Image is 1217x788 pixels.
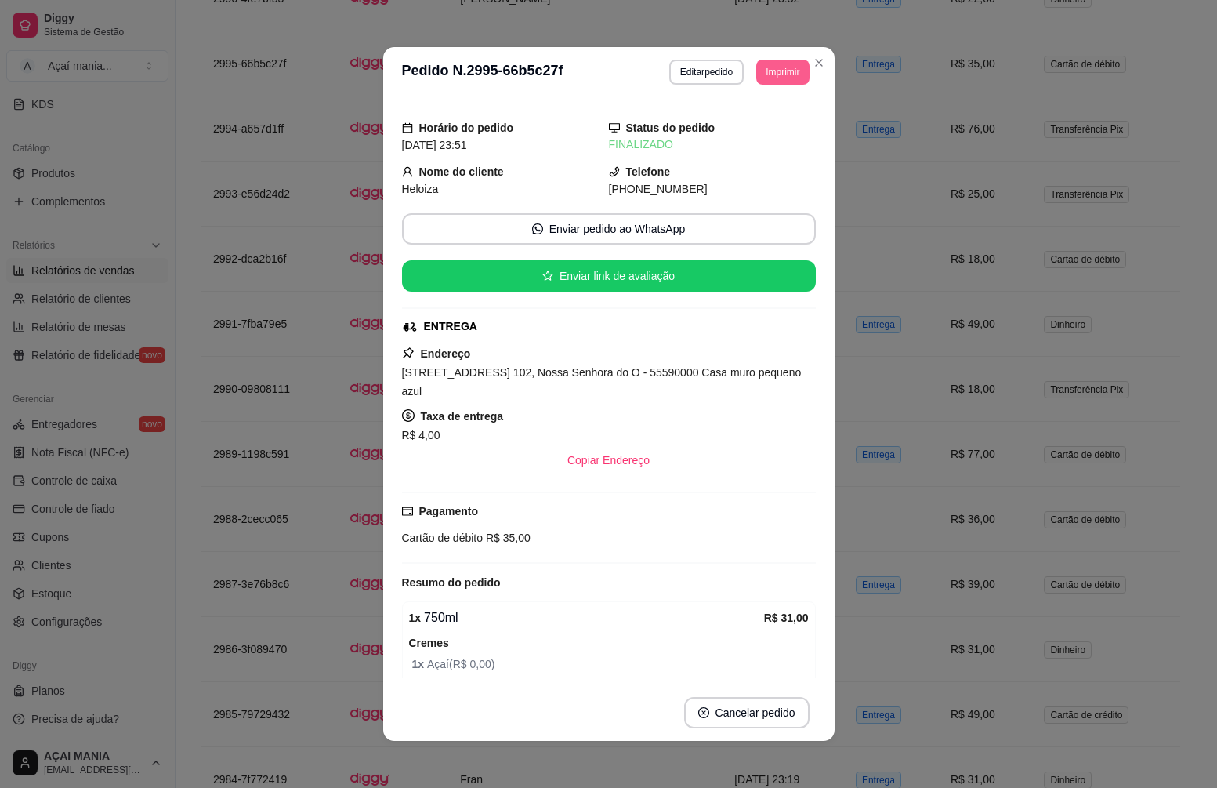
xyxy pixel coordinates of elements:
[412,655,809,673] span: Açaí ( R$ 0,00 )
[424,318,477,335] div: ENTREGA
[402,409,415,422] span: dollar
[402,122,413,133] span: calendar
[542,271,553,281] span: star
[409,637,449,649] strong: Cremes
[626,122,715,134] strong: Status do pedido
[419,165,504,178] strong: Nome do cliente
[684,697,810,728] button: close-circleCancelar pedido
[402,576,501,589] strong: Resumo do pedido
[483,532,531,544] span: R$ 35,00
[402,260,816,292] button: starEnviar link de avaliação
[626,165,671,178] strong: Telefone
[402,183,439,195] span: Heloiza
[532,223,543,234] span: whats-app
[402,347,415,359] span: pushpin
[421,347,471,360] strong: Endereço
[409,612,422,624] strong: 1 x
[402,532,484,544] span: Cartão de débito
[419,505,478,517] strong: Pagamento
[609,166,620,177] span: phone
[412,676,809,693] span: Creme de avelã (nutella) ( R$ 0,00 )
[764,612,809,624] strong: R$ 31,00
[412,658,427,670] strong: 1 x
[402,166,413,177] span: user
[555,445,662,476] button: Copiar Endereço
[669,60,744,85] button: Editarpedido
[609,136,816,153] div: FINALIZADO
[409,608,764,627] div: 750ml
[402,213,816,245] button: whats-appEnviar pedido ao WhatsApp
[419,122,514,134] strong: Horário do pedido
[609,122,620,133] span: desktop
[402,60,563,85] h3: Pedido N. 2995-66b5c27f
[402,429,440,441] span: R$ 4,00
[402,366,802,398] span: [STREET_ADDRESS] 102, Nossa Senhora do O - 55590000 Casa muro pequeno azul
[806,50,831,75] button: Close
[698,707,709,718] span: close-circle
[756,60,809,85] button: Imprimir
[609,183,708,195] span: [PHONE_NUMBER]
[402,506,413,517] span: credit-card
[421,410,504,423] strong: Taxa de entrega
[402,139,467,151] span: [DATE] 23:51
